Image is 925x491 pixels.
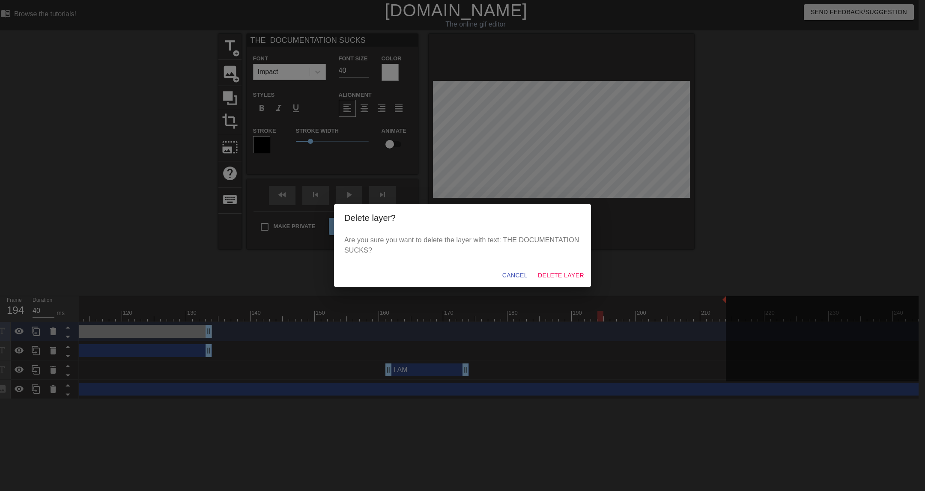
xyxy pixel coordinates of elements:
h2: Delete layer? [344,211,581,225]
p: Are you sure you want to delete the layer with text: THE DOCUMENTATION SUCKS? [344,235,581,256]
span: Delete Layer [538,270,584,281]
button: Delete Layer [534,268,588,283]
button: Cancel [499,268,531,283]
span: Cancel [502,270,528,281]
